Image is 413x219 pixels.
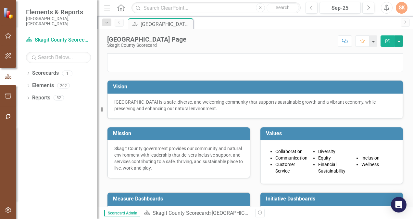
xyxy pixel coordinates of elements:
[113,131,247,136] h3: Mission
[26,36,91,44] a: Skagit County Scorecard
[266,131,400,136] h3: Values
[57,83,70,88] div: 202
[396,2,407,14] button: SK
[113,196,247,202] h3: Measure Dashboards
[319,2,361,14] button: Sep-25
[32,70,59,77] a: Scorecards
[26,52,91,63] input: Search Below...
[26,16,91,27] small: [GEOGRAPHIC_DATA], [GEOGRAPHIC_DATA]
[391,197,407,213] div: Open Intercom Messenger
[212,210,274,216] div: [GEOGRAPHIC_DATA] Page
[114,99,396,112] p: [GEOGRAPHIC_DATA] is a safe, diverse, and welcoming community that supports sustainable growth an...
[153,210,209,216] a: Skagit County Scorecard
[322,4,358,12] div: Sep-25
[276,5,290,10] span: Search
[361,161,394,168] p: Wellness
[32,82,54,89] a: Elements
[275,155,308,161] p: Communication
[267,3,299,12] button: Search
[54,95,64,101] div: 52
[104,210,140,216] span: Scorecard Admin
[275,161,308,174] p: Customer Service
[107,36,186,43] div: [GEOGRAPHIC_DATA] Page
[32,94,50,102] a: Reports
[361,155,394,161] p: Inclusion
[266,196,400,202] h3: Initiative Dashboards
[131,2,301,14] input: Search ClearPoint...
[141,20,192,28] div: [GEOGRAPHIC_DATA] Page
[114,145,243,171] p: Skagit County government provides our community and natural environment with leadership that deli...
[275,148,308,155] p: Collaboration
[113,84,400,90] h3: Vision
[107,43,186,48] div: Skagit County Scorecard
[62,71,72,76] div: 1
[26,8,91,16] span: Elements & Reports
[3,7,15,19] img: ClearPoint Strategy
[144,210,250,217] div: »
[318,161,351,174] p: Financial Sustainability
[318,148,351,155] p: Diversity
[318,155,351,161] p: Equity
